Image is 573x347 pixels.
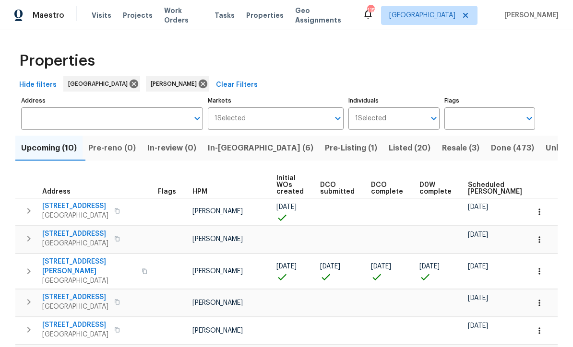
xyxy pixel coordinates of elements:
span: [GEOGRAPHIC_DATA] [68,79,131,89]
span: [DATE] [276,204,297,210]
button: Clear Filters [212,76,262,94]
label: Markets [208,98,344,104]
span: [DATE] [371,263,391,270]
span: Done (473) [491,141,534,155]
span: DCO complete [371,182,403,195]
span: [GEOGRAPHIC_DATA] [389,11,455,20]
span: Work Orders [164,6,203,25]
span: [DATE] [468,323,488,329]
span: [PERSON_NAME] [192,208,243,215]
span: [STREET_ADDRESS] [42,201,108,211]
span: [GEOGRAPHIC_DATA] [42,330,108,339]
span: Properties [246,11,284,20]
span: Address [42,188,71,195]
span: Initial WOs created [276,175,304,195]
span: Scheduled [PERSON_NAME] [468,182,522,195]
button: Open [523,112,536,125]
span: [STREET_ADDRESS] [42,292,108,302]
span: DCO submitted [320,182,355,195]
label: Individuals [348,98,439,104]
span: D0W complete [419,182,452,195]
span: Properties [19,56,95,66]
span: [STREET_ADDRESS] [42,320,108,330]
button: Open [427,112,441,125]
span: [PERSON_NAME] [192,300,243,306]
span: [PERSON_NAME] [192,268,243,275]
span: [PERSON_NAME] [192,327,243,334]
span: Geo Assignments [295,6,351,25]
span: In-[GEOGRAPHIC_DATA] (6) [208,141,313,155]
span: [PERSON_NAME] [192,236,243,243]
span: [DATE] [320,263,340,270]
span: 1 Selected [355,115,386,123]
span: Pre-Listing (1) [325,141,377,155]
span: Visits [92,11,111,20]
span: [DATE] [468,263,488,270]
span: In-review (0) [147,141,196,155]
span: [PERSON_NAME] [501,11,559,20]
label: Flags [444,98,535,104]
span: [STREET_ADDRESS] [42,229,108,239]
span: Flags [158,188,176,195]
span: Resale (3) [442,141,479,155]
span: [STREET_ADDRESS][PERSON_NAME] [42,257,136,276]
span: [GEOGRAPHIC_DATA] [42,239,108,248]
span: Upcoming (10) [21,141,77,155]
div: [GEOGRAPHIC_DATA] [63,76,140,92]
button: Hide filters [15,76,60,94]
span: [DATE] [276,263,297,270]
span: [DATE] [468,204,488,210]
span: Pre-reno (0) [88,141,136,155]
span: Listed (20) [389,141,430,155]
span: [GEOGRAPHIC_DATA] [42,302,108,312]
span: [DATE] [419,263,440,270]
span: Clear Filters [216,79,258,91]
span: [GEOGRAPHIC_DATA] [42,211,108,220]
div: [PERSON_NAME] [146,76,209,92]
span: Hide filters [19,79,57,91]
button: Open [191,112,204,125]
span: [PERSON_NAME] [151,79,201,89]
span: [DATE] [468,295,488,301]
button: Open [331,112,345,125]
span: Projects [123,11,153,20]
label: Address [21,98,203,104]
span: Tasks [215,12,235,19]
span: 1 Selected [215,115,246,123]
span: Maestro [33,11,64,20]
span: [GEOGRAPHIC_DATA] [42,276,136,286]
span: HPM [192,188,207,195]
div: 115 [367,6,374,15]
span: [DATE] [468,231,488,238]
